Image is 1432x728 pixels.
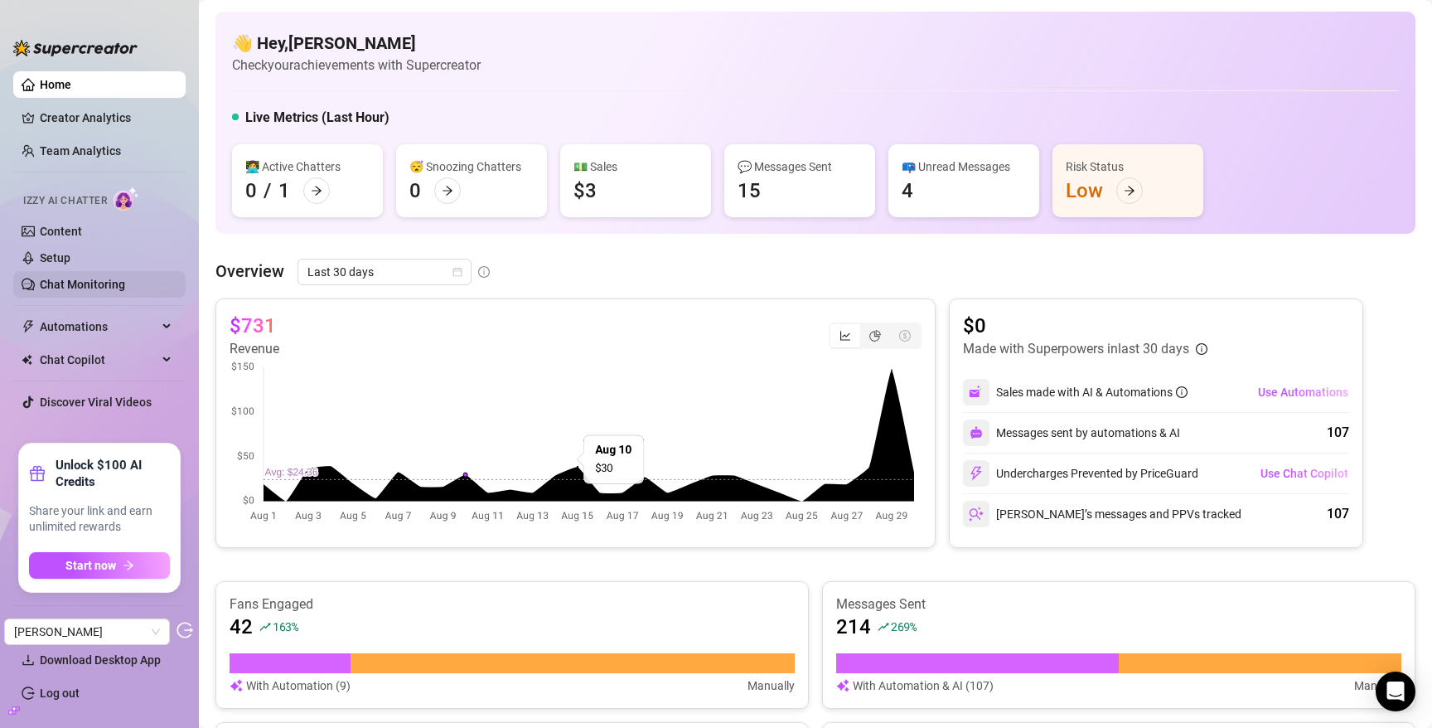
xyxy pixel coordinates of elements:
[232,32,481,55] h4: 👋 Hey, [PERSON_NAME]
[891,619,917,634] span: 269 %
[1196,343,1207,355] span: info-circle
[177,622,193,638] span: logout
[40,78,71,91] a: Home
[230,677,243,695] img: svg%3e
[738,158,862,176] div: 💬 Messages Sent
[829,323,922,349] div: segmented control
[452,267,462,277] span: calendar
[13,40,138,56] img: logo-BBDzfeDw.svg
[969,466,984,481] img: svg%3e
[836,677,849,695] img: svg%3e
[40,225,82,238] a: Content
[40,144,121,158] a: Team Analytics
[839,330,851,342] span: line-chart
[478,266,490,278] span: info-circle
[123,560,134,571] span: arrow-right
[899,330,911,342] span: dollar-circle
[970,426,983,439] img: svg%3e
[22,320,35,333] span: thunderbolt
[969,507,984,522] img: svg%3e
[1066,158,1190,176] div: Risk Status
[1176,386,1188,398] span: info-circle
[230,313,276,339] article: $731
[230,614,253,640] article: 42
[232,55,481,75] article: Check your achievements with Supercreator
[747,677,795,695] article: Manually
[29,503,170,536] span: Share your link and earn unlimited rewards
[246,677,351,695] article: With Automation (9)
[259,621,271,633] span: rise
[278,177,290,204] div: 1
[878,621,889,633] span: rise
[307,260,462,284] span: Last 30 days
[245,108,389,128] h5: Live Metrics (Last Hour)
[738,177,761,204] div: 15
[23,193,107,209] span: Izzy AI Chatter
[1260,460,1349,487] button: Use Chat Copilot
[40,251,70,265] a: Setup
[963,501,1241,527] div: [PERSON_NAME]’s messages and PPVs tracked
[245,177,257,204] div: 0
[230,339,279,359] article: Revenue
[29,552,170,579] button: Start nowarrow-right
[40,313,157,340] span: Automations
[573,158,698,176] div: 💵 Sales
[963,420,1180,446] div: Messages sent by automations & AI
[409,177,421,204] div: 0
[902,177,913,204] div: 4
[996,383,1188,401] div: Sales made with AI & Automations
[969,385,984,400] img: svg%3e
[40,104,172,131] a: Creator Analytics
[40,653,161,667] span: Download Desktop App
[14,619,160,644] span: Max Palopoli
[1124,185,1135,197] span: arrow-right
[65,559,116,572] span: Start now
[1257,379,1349,405] button: Use Automations
[22,354,32,366] img: Chat Copilot
[40,278,125,291] a: Chat Monitoring
[22,653,35,667] span: download
[40,687,80,700] a: Log out
[836,595,1401,614] article: Messages Sent
[963,313,1207,339] article: $0
[311,185,322,197] span: arrow-right
[902,158,1026,176] div: 📪 Unread Messages
[836,614,871,640] article: 214
[273,619,298,634] span: 163 %
[409,158,534,176] div: 😴 Snoozing Chatters
[215,259,284,284] article: Overview
[869,330,881,342] span: pie-chart
[1327,504,1349,524] div: 107
[1354,677,1401,695] article: Manually
[853,677,994,695] article: With Automation & AI (107)
[40,347,157,373] span: Chat Copilot
[1260,467,1348,480] span: Use Chat Copilot
[8,705,20,716] span: build
[963,460,1198,487] div: Undercharges Prevented by PriceGuard
[1376,672,1415,711] div: Open Intercom Messenger
[442,185,453,197] span: arrow-right
[1258,386,1348,399] span: Use Automations
[963,339,1189,359] article: Made with Superpowers in last 30 days
[230,595,795,614] article: Fans Engaged
[1327,423,1349,443] div: 107
[114,187,139,211] img: AI Chatter
[40,396,152,409] a: Discover Viral Videos
[56,457,170,490] strong: Unlock $100 AI Credits
[29,465,46,482] span: gift
[573,177,597,204] div: $3
[245,158,370,176] div: 👩‍💻 Active Chatters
